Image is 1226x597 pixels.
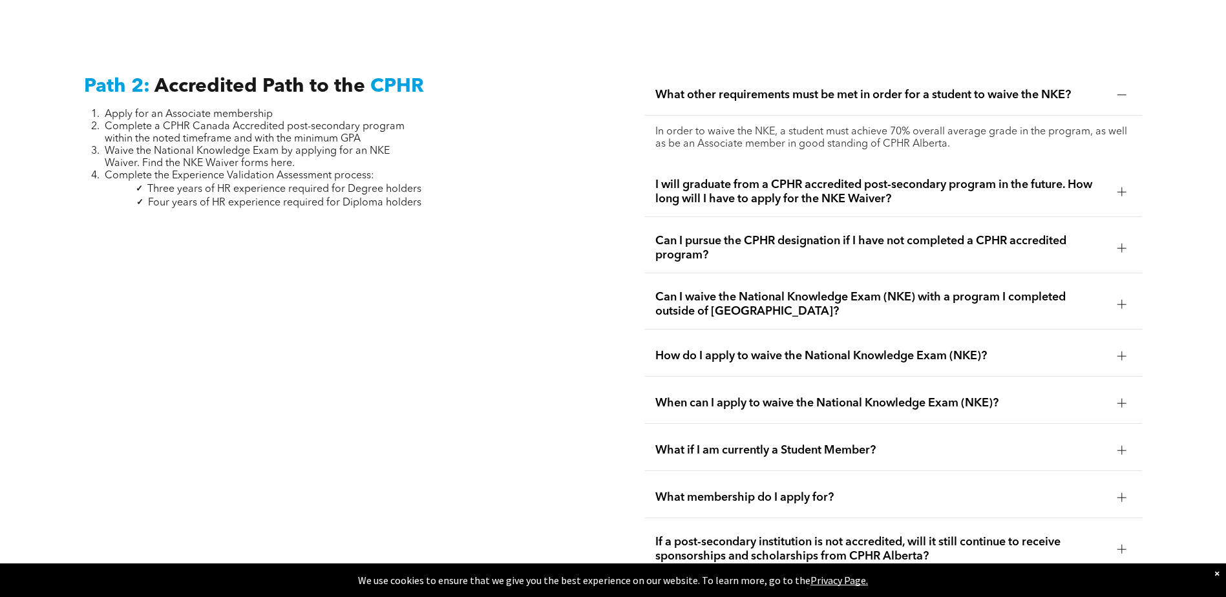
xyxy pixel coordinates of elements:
p: In order to waive the NKE, a student must achieve 70% overall average grade in the program, as we... [655,126,1132,151]
span: Path 2: [84,77,150,96]
span: How do I apply to waive the National Knowledge Exam (NKE)? [655,349,1107,363]
span: Three years of HR experience required for Degree holders [147,184,421,194]
span: Complete the Experience Validation Assessment process: [105,171,374,181]
span: Can I waive the National Knowledge Exam (NKE) with a program I completed outside of [GEOGRAPHIC_D... [655,290,1107,319]
span: Apply for an Associate membership [105,109,273,120]
span: I will graduate from a CPHR accredited post-secondary program in the future. How long will I have... [655,178,1107,206]
span: Complete a CPHR Canada Accredited post-secondary program within the noted timeframe and with the ... [105,121,405,144]
a: Privacy Page. [810,574,868,587]
span: Waive the National Knowledge Exam by applying for an NKE Waiver. Find the NKE Waiver forms here. [105,146,390,169]
span: Accredited Path to the [154,77,365,96]
span: What if I am currently a Student Member? [655,443,1107,457]
span: If a post-secondary institution is not accredited, will it still continue to receive sponsorships... [655,535,1107,563]
span: What other requirements must be met in order for a student to waive the NKE? [655,88,1107,102]
span: What membership do I apply for? [655,490,1107,505]
span: CPHR [370,77,424,96]
span: Four years of HR experience required for Diploma holders [148,198,421,208]
span: Can I pursue the CPHR designation if I have not completed a CPHR accredited program? [655,234,1107,262]
div: Dismiss notification [1214,567,1220,580]
span: When can I apply to waive the National Knowledge Exam (NKE)? [655,396,1107,410]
